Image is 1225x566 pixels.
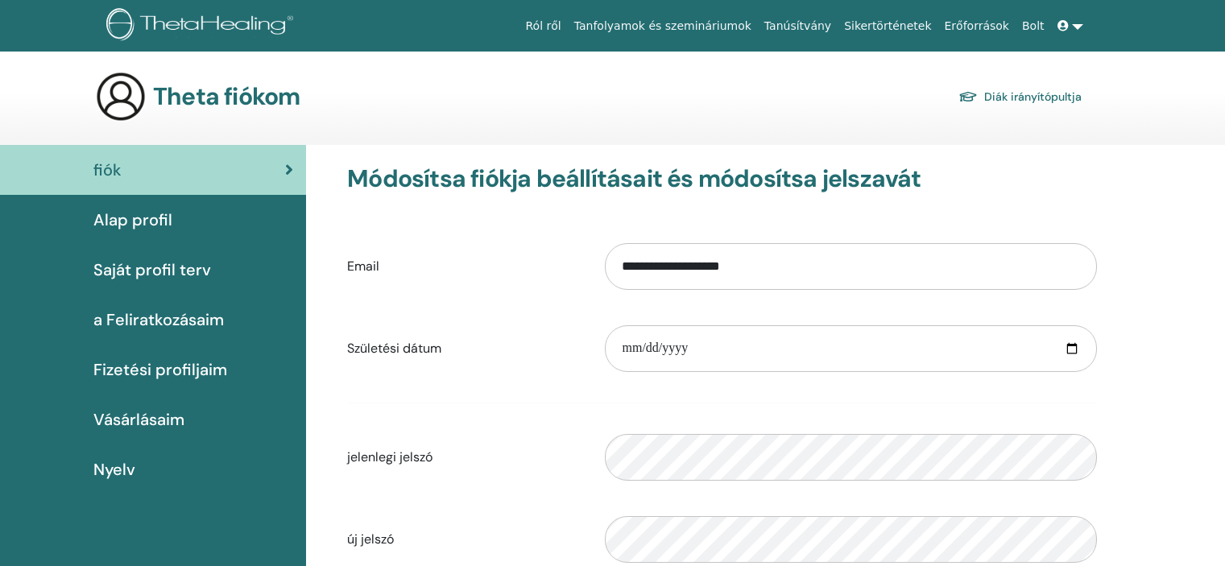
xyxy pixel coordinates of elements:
span: Nyelv [93,457,135,481]
a: Erőforrások [938,11,1016,41]
label: Születési dátum [335,333,593,364]
img: generic-user-icon.jpg [95,71,147,122]
span: Saját profil terv [93,258,211,282]
span: a Feliratkozásaim [93,308,224,332]
a: Sikertörténetek [838,11,937,41]
span: Vásárlásaim [93,407,184,432]
a: Diák irányítópultja [958,85,1082,108]
a: Ról ről [519,11,568,41]
img: logo.png [106,8,299,44]
h3: Theta fiókom [153,82,300,111]
a: Tanúsítvány [758,11,838,41]
img: graduation-cap.svg [958,90,978,104]
a: Tanfolyamok és szemináriumok [568,11,758,41]
label: jelenlegi jelszó [335,442,593,473]
span: Fizetési profiljaim [93,357,227,382]
h3: Módosítsa fiókja beállításait és módosítsa jelszavát [347,164,1097,193]
label: Email [335,251,593,282]
span: Alap profil [93,208,172,232]
label: új jelszó [335,524,593,555]
span: fiók [93,158,122,182]
a: Bolt [1016,11,1051,41]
